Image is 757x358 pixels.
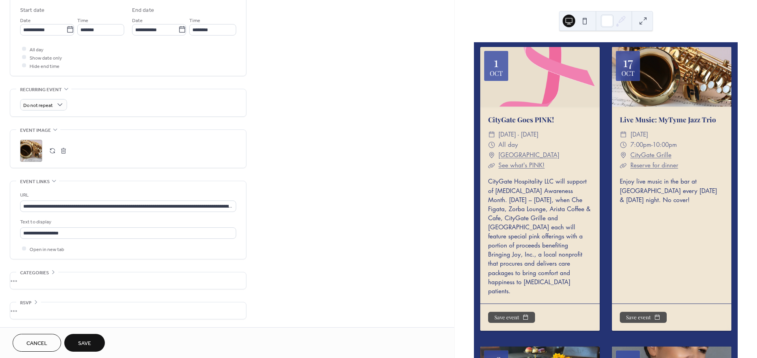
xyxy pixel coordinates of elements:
[20,6,45,15] div: Start date
[23,101,53,110] span: Do not repeat
[20,269,49,277] span: Categories
[10,272,246,289] div: •••
[20,140,42,162] div: ;
[488,140,495,150] div: ​
[498,129,539,140] span: [DATE] - [DATE]
[621,70,634,77] div: Oct
[30,54,62,62] span: Show date only
[488,160,495,171] div: ​
[20,16,31,24] span: Date
[78,339,91,348] span: Save
[480,177,600,295] div: CityGate Hospitality LLC will support of [MEDICAL_DATA] Awareness Month. [DATE] – [DATE], when Ch...
[498,140,518,150] span: All day
[10,302,246,319] div: •••
[620,312,667,323] button: Save event
[630,150,671,160] a: CityGate Grille
[620,129,627,140] div: ​
[30,62,60,70] span: Hide end time
[651,140,653,150] span: -
[20,126,51,135] span: Event image
[488,129,495,140] div: ​
[498,150,559,160] a: [GEOGRAPHIC_DATA]
[30,45,43,54] span: All day
[630,161,678,169] a: Reserve for dinner
[30,245,64,253] span: Open in new tab
[620,115,716,124] a: Live Music: MyTyme Jazz Trio
[630,129,648,140] span: [DATE]
[494,55,498,68] div: 1
[13,334,61,352] button: Cancel
[488,150,495,160] div: ​
[498,161,544,169] a: See what's PINK!
[620,140,627,150] div: ​
[20,299,32,307] span: RSVP
[20,178,50,186] span: Event links
[623,55,633,68] div: 17
[653,140,677,150] span: 10:00pm
[20,191,235,199] div: URL
[488,312,535,323] button: Save event
[77,16,88,24] span: Time
[620,150,627,160] div: ​
[132,16,143,24] span: Date
[20,218,235,226] div: Text to display
[26,339,47,348] span: Cancel
[488,115,554,124] a: CityGate Goes PINK!
[620,160,627,171] div: ​
[612,177,731,204] div: Enjoy live music in the bar at [GEOGRAPHIC_DATA] every [DATE] & [DATE] night. No cover!
[20,86,62,94] span: Recurring event
[490,70,503,77] div: Oct
[64,334,105,352] button: Save
[132,6,154,15] div: End date
[189,16,200,24] span: Time
[630,140,651,150] span: 7:00pm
